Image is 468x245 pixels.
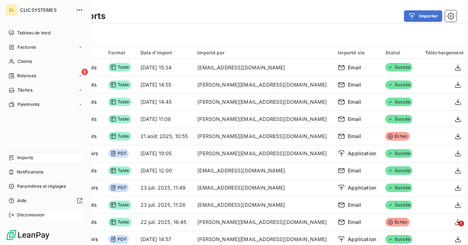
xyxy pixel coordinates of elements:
td: [EMAIL_ADDRESS][DOMAIN_NAME] [193,179,334,196]
td: [PERSON_NAME][EMAIL_ADDRESS][DOMAIN_NAME] [193,214,334,231]
div: Format [108,50,132,55]
span: Relances [17,73,36,79]
span: Table [108,80,131,89]
span: Imports [17,155,33,161]
span: PDF [108,149,128,158]
div: Date d’import [141,50,189,55]
span: Application [348,184,376,191]
td: [DATE] 11:08 [136,111,193,128]
div: CL [6,4,17,16]
span: 1 [458,221,464,226]
span: Tâches [18,87,33,93]
span: Table [108,218,131,226]
span: Déconnexion [17,212,45,218]
span: Email [348,81,361,88]
td: [DATE] 12:00 [136,162,193,179]
span: Succès [385,201,412,209]
span: Email [348,167,361,174]
span: Clients [18,58,32,65]
td: 22 juil. 2025, 16:45 [136,214,193,231]
td: [EMAIL_ADDRESS][DOMAIN_NAME] [193,59,334,76]
span: Succès [385,98,412,106]
span: Succès [385,235,412,244]
span: Succès [385,149,412,158]
span: Succès [385,80,412,89]
div: Importé via [338,50,377,55]
td: 23 juil. 2025, 11:49 [136,179,193,196]
td: [EMAIL_ADDRESS][DOMAIN_NAME] [193,196,334,214]
span: PDF [108,183,128,192]
span: Échec [385,218,410,226]
span: Notifications [17,169,43,175]
span: CLICSYSTEMES [20,7,72,13]
span: Email [348,116,361,123]
span: Email [348,98,361,106]
span: Email [348,201,361,209]
td: 21 août 2025, 10:55 [136,128,193,145]
span: Paramètres et réglages [17,183,66,190]
a: Aide [6,195,85,206]
div: Importé par [197,50,329,55]
span: Table [108,98,131,106]
span: Table [108,201,131,209]
td: [PERSON_NAME][EMAIL_ADDRESS][DOMAIN_NAME] [193,145,334,162]
span: Email [348,219,361,226]
span: Email [348,133,361,140]
span: Application [348,236,376,243]
button: Importer [404,10,442,22]
span: Succès [385,166,412,175]
span: Factures [18,44,36,50]
span: Table [108,63,131,72]
td: 23 juil. 2025, 11:28 [136,196,193,214]
span: Succès [385,63,412,72]
div: Téléchargement [424,50,464,55]
span: Échec [385,132,410,141]
td: [PERSON_NAME][EMAIL_ADDRESS][DOMAIN_NAME] [193,111,334,128]
td: [PERSON_NAME][EMAIL_ADDRESS][DOMAIN_NAME] [193,128,334,145]
span: Email [348,64,361,71]
span: Succès [385,183,412,192]
span: Succès [385,115,412,123]
span: 6 [82,69,88,75]
td: [DATE] 14:55 [136,76,193,93]
span: Paiements [18,101,39,108]
div: Statut [385,50,415,55]
td: [EMAIL_ADDRESS][DOMAIN_NAME] [193,162,334,179]
td: [PERSON_NAME][EMAIL_ADDRESS][DOMAIN_NAME] [193,93,334,111]
span: Table [108,115,131,123]
td: [DATE] 15:34 [136,59,193,76]
td: [DATE] 19:05 [136,145,193,162]
span: Table [108,166,131,175]
span: Tableau de bord [17,30,50,36]
td: [DATE] 14:45 [136,93,193,111]
span: Application [348,150,376,157]
td: [PERSON_NAME][EMAIL_ADDRESS][DOMAIN_NAME] [193,76,334,93]
img: Logo LeanPay [6,229,50,241]
span: Aide [17,197,27,204]
iframe: Intercom live chat [444,221,461,238]
span: PDF [108,235,128,244]
span: Table [108,132,131,141]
